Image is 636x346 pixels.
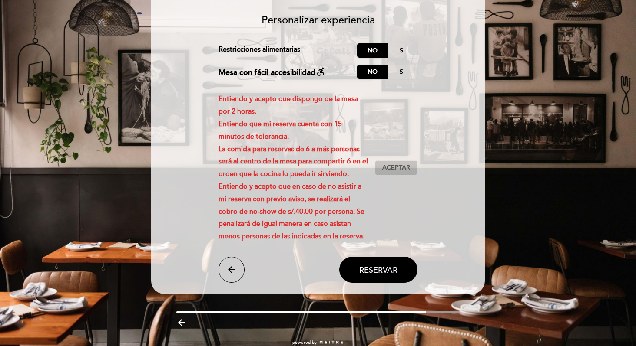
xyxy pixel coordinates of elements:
[387,65,417,79] label: Si
[219,43,358,58] div: Restricciones alimentarias
[382,163,410,173] span: Aceptar
[375,160,417,175] button: Aceptar
[262,14,375,26] span: Personalizar experiencia
[359,265,397,274] span: Reservar
[357,65,388,79] label: No
[315,66,326,77] i: accessible_forward
[219,65,326,79] div: Mesa con fácil accesibilidad
[219,93,375,243] div: Entiendo y acepto que dispongo de la mesa por 2 horas. Entiendo que mi reserva cuenta con 15 minu...
[339,257,417,283] button: Reservar
[292,339,344,346] a: powered by
[219,257,245,283] button: arrow_back
[226,264,237,275] i: arrow_back
[357,43,388,58] label: No
[387,43,417,58] label: Si
[319,340,344,345] img: MEITRE
[292,339,317,346] span: powered by
[176,317,187,328] i: arrow_backward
